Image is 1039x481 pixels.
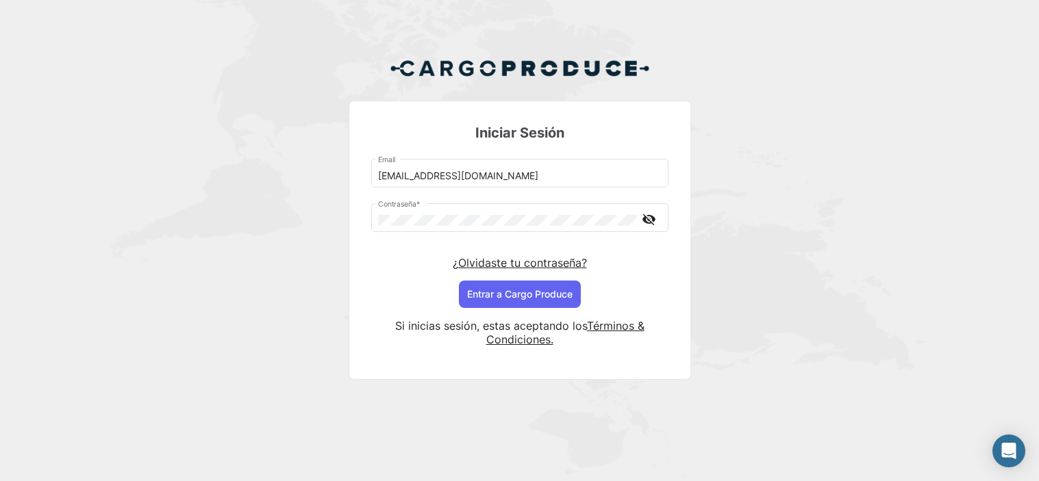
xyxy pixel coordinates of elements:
span: Si inicias sesión, estas aceptando los [395,319,587,333]
h3: Iniciar Sesión [371,123,668,142]
mat-icon: visibility_off [641,211,658,228]
input: Email [378,170,661,182]
div: Abrir Intercom Messenger [992,434,1025,467]
a: ¿Olvidaste tu contraseña? [453,256,587,270]
a: Términos & Condiciones. [486,319,644,346]
img: Cargo Produce Logo [390,52,650,85]
button: Entrar a Cargo Produce [459,281,581,308]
